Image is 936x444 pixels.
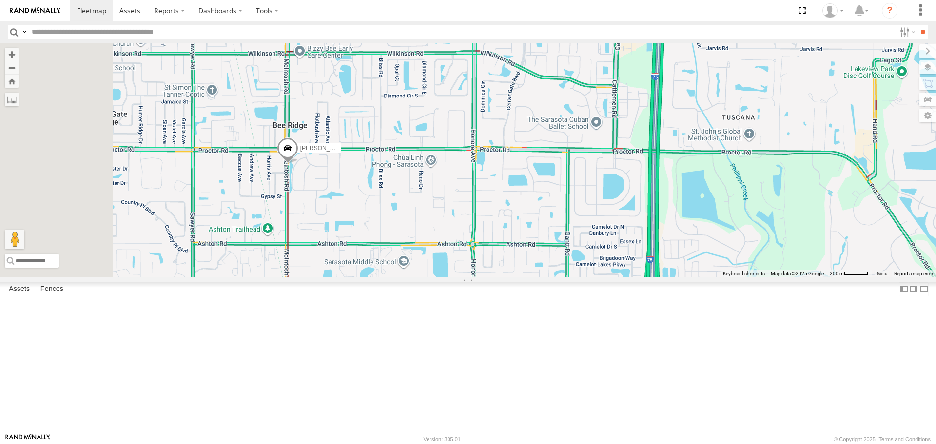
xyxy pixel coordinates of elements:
button: Zoom out [5,61,19,75]
label: Search Filter Options [896,25,917,39]
span: 200 m [830,271,844,276]
button: Map Scale: 200 m per 47 pixels [827,270,872,277]
a: Report a map error [894,271,933,276]
a: Terms and Conditions [879,436,931,442]
button: Zoom in [5,48,19,61]
a: Visit our Website [5,434,50,444]
span: Map data ©2025 Google [771,271,824,276]
label: Search Query [20,25,28,39]
label: Hide Summary Table [919,282,929,296]
label: Measure [5,93,19,106]
div: Version: 305.01 [424,436,461,442]
button: Keyboard shortcuts [723,270,765,277]
div: © Copyright 2025 - [834,436,931,442]
a: Terms [877,271,887,275]
label: Assets [4,283,35,296]
button: Drag Pegman onto the map to open Street View [5,230,24,249]
label: Dock Summary Table to the Left [899,282,909,296]
label: Map Settings [919,109,936,122]
button: Zoom Home [5,75,19,88]
label: Dock Summary Table to the Right [909,282,918,296]
i: ? [882,3,897,19]
img: rand-logo.svg [10,7,60,14]
span: [PERSON_NAME] [300,145,349,152]
label: Fences [36,283,68,296]
div: Jerry Dewberry [819,3,847,18]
